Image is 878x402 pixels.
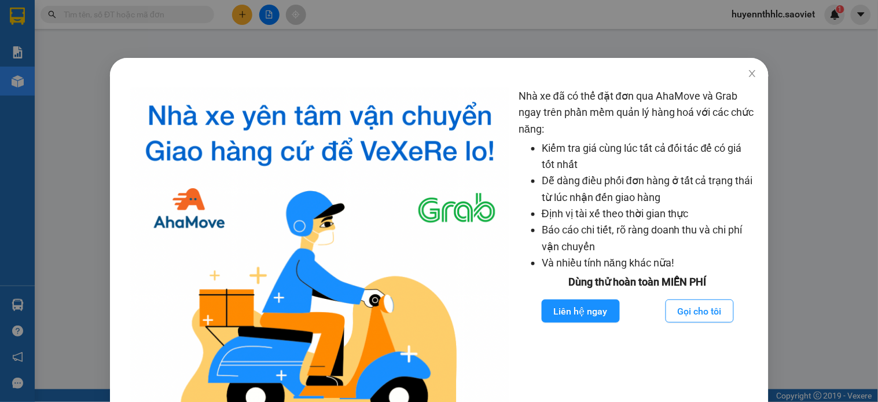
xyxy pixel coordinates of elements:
div: Dùng thử hoàn toàn MIỄN PHÍ [519,274,757,290]
button: Close [736,58,768,90]
li: Báo cáo chi tiết, rõ ràng doanh thu và chi phí vận chuyển [542,222,757,255]
span: Liên hệ ngay [553,304,607,319]
li: Định vị tài xế theo thời gian thực [542,206,757,222]
li: Và nhiều tính năng khác nữa! [542,255,757,271]
li: Dễ dàng điều phối đơn hàng ở tất cả trạng thái từ lúc nhận đến giao hàng [542,173,757,206]
li: Kiểm tra giá cùng lúc tất cả đối tác để có giá tốt nhất [542,140,757,173]
button: Gọi cho tôi [666,299,734,323]
span: Gọi cho tôi [678,304,722,319]
button: Liên hệ ngay [541,299,619,323]
span: close [747,69,756,78]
